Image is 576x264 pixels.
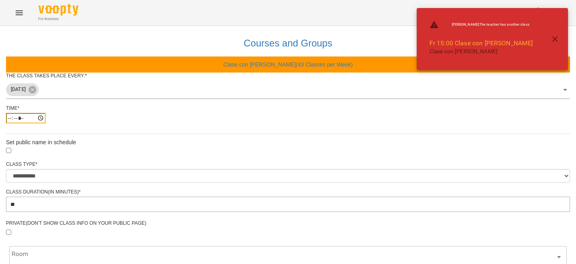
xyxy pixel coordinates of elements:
[6,220,570,227] div: Private(Don't show class info on your public page)
[6,73,570,79] div: The class takes place every:
[423,17,540,33] li: [PERSON_NAME] : The teacher has another class
[38,16,78,22] span: For Business
[6,138,570,146] div: Set public name in schedule
[6,83,39,96] div: [DATE]
[429,39,533,47] a: Fr 15:00 Clase con [PERSON_NAME]
[10,3,29,22] button: Menu
[10,38,566,48] h3: Courses and Groups
[6,81,570,99] div: [DATE]
[6,189,570,195] div: Class Duration(in minutes)
[429,48,533,56] p: Clase con [PERSON_NAME]
[6,86,30,93] span: [DATE]
[6,105,570,112] div: Time
[38,4,78,16] img: Voopty Logo
[223,61,353,68] a: Clase con [PERSON_NAME] ( 43 Classes per Week )
[6,161,570,168] div: Class Type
